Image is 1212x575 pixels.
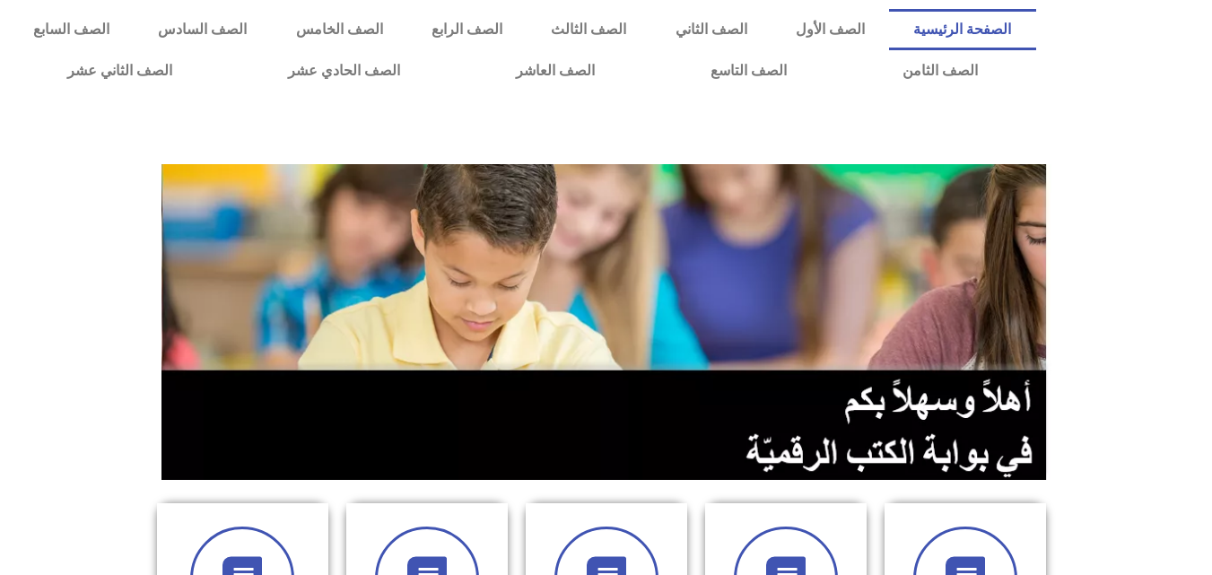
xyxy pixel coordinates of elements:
[527,9,650,50] a: الصف الثالث
[407,9,527,50] a: الصف الرابع
[9,50,230,91] a: الصف الثاني عشر
[458,50,652,91] a: الصف العاشر
[134,9,271,50] a: الصف السادس
[652,50,844,91] a: الصف التاسع
[9,9,134,50] a: الصف السابع
[889,9,1035,50] a: الصفحة الرئيسية
[651,9,772,50] a: الصف الثاني
[230,50,458,91] a: الصف الحادي عشر
[772,9,889,50] a: الصف الأول
[272,9,407,50] a: الصف الخامس
[844,50,1035,91] a: الصف الثامن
